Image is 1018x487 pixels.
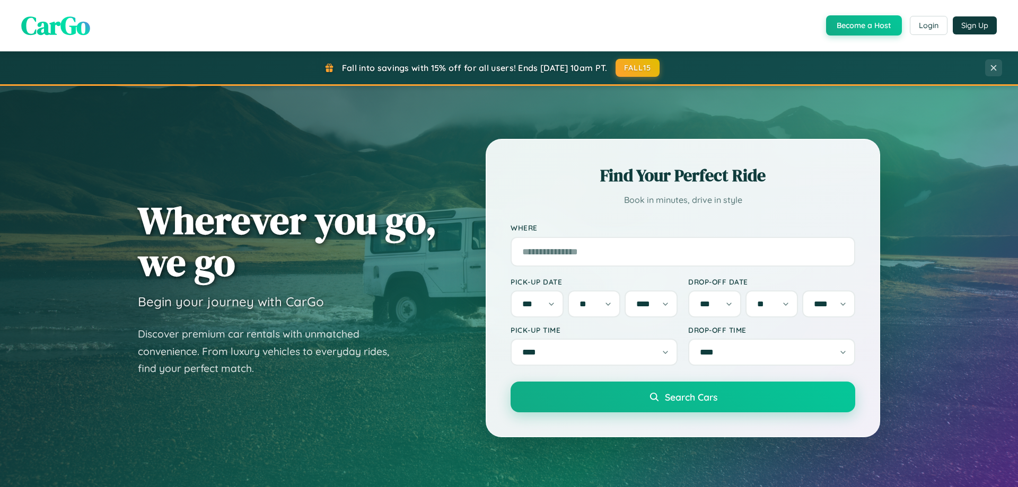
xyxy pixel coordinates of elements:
label: Pick-up Date [511,277,678,286]
p: Book in minutes, drive in style [511,192,855,208]
button: Search Cars [511,382,855,412]
button: FALL15 [616,59,660,77]
span: Search Cars [665,391,717,403]
label: Drop-off Time [688,325,855,334]
label: Where [511,224,855,233]
span: Fall into savings with 15% off for all users! Ends [DATE] 10am PT. [342,63,608,73]
button: Sign Up [953,16,997,34]
h2: Find Your Perfect Ride [511,164,855,187]
h1: Wherever you go, we go [138,199,437,283]
h3: Begin your journey with CarGo [138,294,324,309]
p: Discover premium car rentals with unmatched convenience. From luxury vehicles to everyday rides, ... [138,325,403,377]
button: Login [910,16,947,35]
button: Become a Host [826,15,902,36]
span: CarGo [21,8,90,43]
label: Drop-off Date [688,277,855,286]
label: Pick-up Time [511,325,678,334]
